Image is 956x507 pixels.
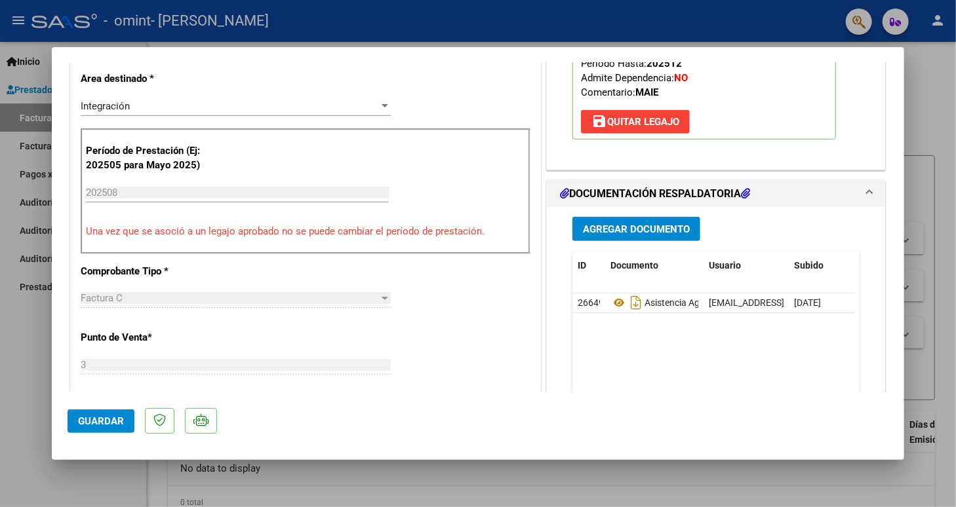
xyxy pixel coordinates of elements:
datatable-header-cell: Documento [605,252,704,280]
span: Documento [610,260,658,271]
span: CUIL: Nombre y Apellido: Período Desde: Período Hasta: Admite Dependencia: [581,14,740,98]
span: Quitar Legajo [591,116,679,128]
span: Comentario: [581,86,658,98]
datatable-header-cell: Subido [789,252,854,280]
datatable-header-cell: Acción [854,252,920,280]
strong: 202512 [647,58,682,69]
span: 26649 [578,297,604,308]
span: [EMAIL_ADDRESS][DOMAIN_NAME] - [PERSON_NAME] [709,297,931,308]
p: Punto de Venta [81,330,216,345]
span: [DATE] [794,297,821,308]
datatable-header-cell: ID [572,252,605,280]
i: Descargar documento [627,292,645,313]
strong: MAIE [635,86,658,98]
mat-icon: save [591,113,607,129]
span: Usuario [709,260,741,271]
button: Quitar Legajo [581,110,690,134]
h1: DOCUMENTACIÓN RESPALDATORIA [560,186,750,202]
strong: NO [674,72,688,84]
span: Integración [81,100,130,112]
span: Subido [794,260,824,271]
p: Una vez que se asoció a un legajo aprobado no se puede cambiar el período de prestación. [86,224,525,239]
span: Factura C [81,292,123,304]
div: DOCUMENTACIÓN RESPALDATORIA [547,207,885,479]
p: Comprobante Tipo * [81,264,216,279]
button: Agregar Documento [572,217,700,241]
span: Guardar [78,415,124,427]
mat-expansion-panel-header: DOCUMENTACIÓN RESPALDATORIA [547,181,885,207]
p: Período de Prestación (Ej: 202505 para Mayo 2025) [86,143,218,173]
p: Area destinado * [81,71,216,86]
span: Agregar Documento [583,223,690,235]
span: ID [578,260,586,271]
datatable-header-cell: Usuario [704,252,789,280]
button: Guardar [68,409,134,433]
span: Asistencia Agosto 2025 [610,297,741,308]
